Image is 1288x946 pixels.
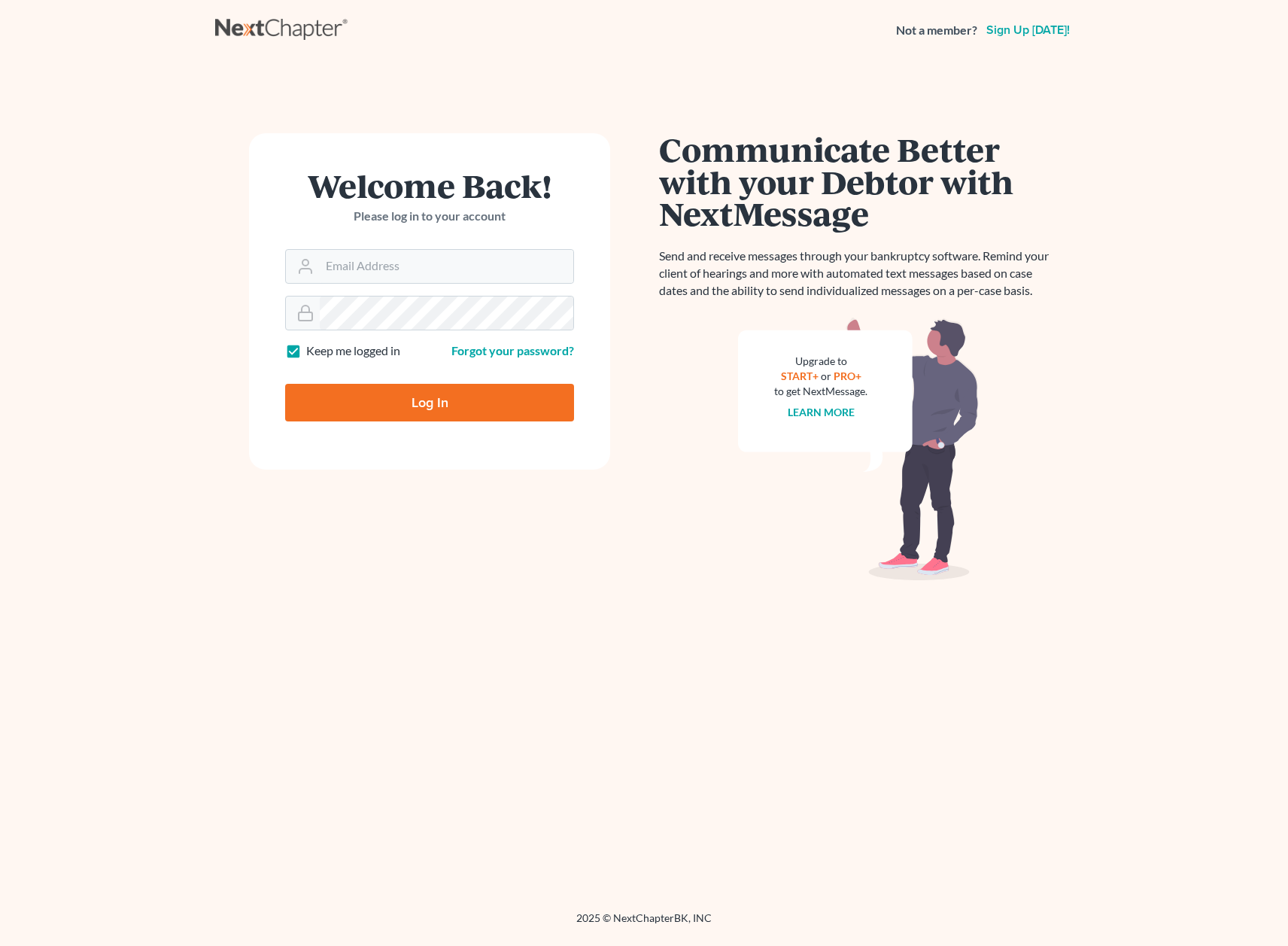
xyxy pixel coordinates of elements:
[788,406,855,418] a: Learn more
[659,248,1058,300] p: Send and receive messages through your bankruptcy software. Remind your client of hearings and mo...
[285,384,574,421] input: Log In
[983,24,1073,36] a: Sign up [DATE]!
[774,384,867,399] div: to get NextMessage.
[285,208,574,225] p: Please log in to your account
[451,343,574,357] a: Forgot your password?
[781,370,819,382] a: START+
[821,370,831,382] span: or
[285,169,574,202] h1: Welcome Back!
[306,342,400,360] label: Keep me logged in
[738,318,979,581] img: nextmessage_bg-59042aed3d76b12b5cd301f8e5b87938c9018125f34e5fa2b7a6b67550977c72.svg
[834,370,861,382] a: PRO+
[896,22,977,39] strong: Not a member?
[320,250,573,283] input: Email Address
[659,133,1058,230] h1: Communicate Better with your Debtor with NextMessage
[774,354,867,369] div: Upgrade to
[215,911,1073,938] div: 2025 © NextChapterBK, INC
